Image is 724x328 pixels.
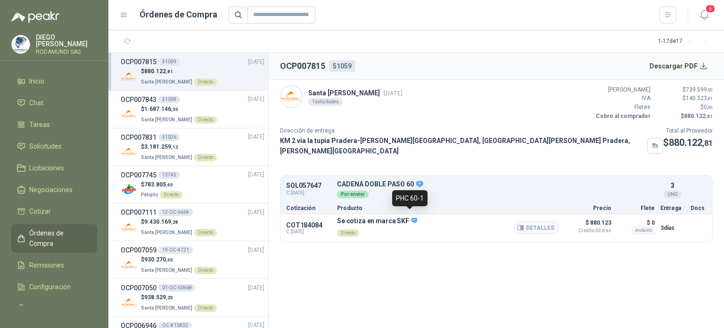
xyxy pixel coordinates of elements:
[121,294,137,311] img: Company Logo
[702,139,713,148] span: ,81
[121,57,156,67] h3: OCP007815
[564,217,611,233] p: $ 880.123
[286,189,331,197] span: C: [DATE]
[121,245,156,255] h3: OCP007059
[11,72,97,90] a: Inicio
[158,134,180,141] div: 51026
[671,180,675,191] p: 3
[308,98,343,106] div: 1 solicitudes
[660,222,685,234] p: 3 días
[121,170,156,180] h3: OCP007745
[705,4,716,13] span: 5
[121,68,137,85] img: Company Logo
[171,107,178,112] span: ,30
[248,170,264,179] span: [DATE]
[656,94,713,103] p: $
[144,181,173,188] span: 783.805
[121,283,156,293] h3: OCP007050
[158,284,196,292] div: 01-OC-50668
[663,135,713,150] p: $
[707,87,713,93] span: ,00
[656,85,713,94] p: $
[141,79,192,84] span: Santa [PERSON_NAME]
[121,94,264,124] a: OCP00784351058[DATE] Company Logo$1.687.146,30Santa [PERSON_NAME]Directo
[280,59,325,73] h2: OCP007815
[617,217,655,228] p: $ 0
[36,34,97,47] p: DIEGO [PERSON_NAME]
[707,96,713,101] span: ,81
[29,163,64,173] span: Licitaciones
[337,229,359,237] div: Directo
[633,227,655,234] div: Incluido
[29,282,71,292] span: Configuración
[594,112,650,121] p: Cobro al comprador
[564,228,611,233] span: Crédito 30 días
[696,7,713,24] button: 5
[337,205,559,211] p: Producto
[141,180,182,189] p: $
[11,11,59,23] img: Logo peakr
[121,94,156,105] h3: OCP007843
[158,96,180,103] div: 51058
[141,268,192,273] span: Santa [PERSON_NAME]
[658,34,713,49] div: 1 - 17 de 17
[141,105,217,114] p: $
[384,90,403,97] span: [DATE]
[337,191,369,198] div: Por enviar
[166,182,173,187] span: ,40
[141,218,217,227] p: $
[669,137,713,148] span: 880.122
[337,217,417,226] p: Se cotiza en marca SKF
[141,230,192,235] span: Santa [PERSON_NAME]
[280,135,643,156] p: KM 2 vía la tupia Pradera-[PERSON_NAME][GEOGRAPHIC_DATA], [GEOGRAPHIC_DATA][PERSON_NAME] Pradera ...
[617,205,655,211] p: Flete
[141,143,217,151] p: $
[166,295,173,300] span: ,20
[286,205,331,211] p: Cotización
[141,192,158,197] span: Patojito
[144,219,178,225] span: 9.430.169
[29,141,62,151] span: Solicitudes
[171,144,178,150] span: ,13
[141,67,217,76] p: $
[11,116,97,134] a: Tareas
[656,112,713,121] p: $
[144,106,178,112] span: 1.687.146
[160,191,182,199] div: Directo
[158,246,193,254] div: 19-OC-4721
[121,57,264,86] a: OCP00781551059[DATE] Company Logo$880.122,81Santa [PERSON_NAME]Directo
[194,78,217,86] div: Directo
[121,132,156,143] h3: OCP007831
[141,293,217,302] p: $
[121,170,264,200] a: OCP00774513745[DATE] Company Logo$783.805,40PatojitoDirecto
[11,256,97,274] a: Remisiones
[141,155,192,160] span: Santa [PERSON_NAME]
[29,98,43,108] span: Chat
[144,294,173,301] span: 938.529
[121,257,137,273] img: Company Logo
[141,305,192,311] span: Santa [PERSON_NAME]
[140,8,217,21] h1: Órdenes de Compra
[280,86,302,108] img: Company Logo
[29,185,73,195] span: Negociaciones
[166,257,173,262] span: ,60
[286,229,331,235] span: C: [DATE]
[121,245,264,275] a: OCP00705919-OC-4721[DATE] Company Logo$930.270,60Santa [PERSON_NAME]Directo
[704,104,713,110] span: 0
[194,154,217,161] div: Directo
[144,68,173,75] span: 880.122
[248,246,264,255] span: [DATE]
[121,106,137,123] img: Company Logo
[171,219,178,225] span: ,28
[686,95,713,101] span: 140.523
[248,208,264,217] span: [DATE]
[141,117,192,122] span: Santa [PERSON_NAME]
[141,255,217,264] p: $
[286,221,331,229] p: COT184084
[11,181,97,199] a: Negociaciones
[308,88,403,98] p: Santa [PERSON_NAME]
[11,278,97,296] a: Configuración
[11,202,97,220] a: Cotizar
[194,229,217,236] div: Directo
[664,191,682,198] div: UND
